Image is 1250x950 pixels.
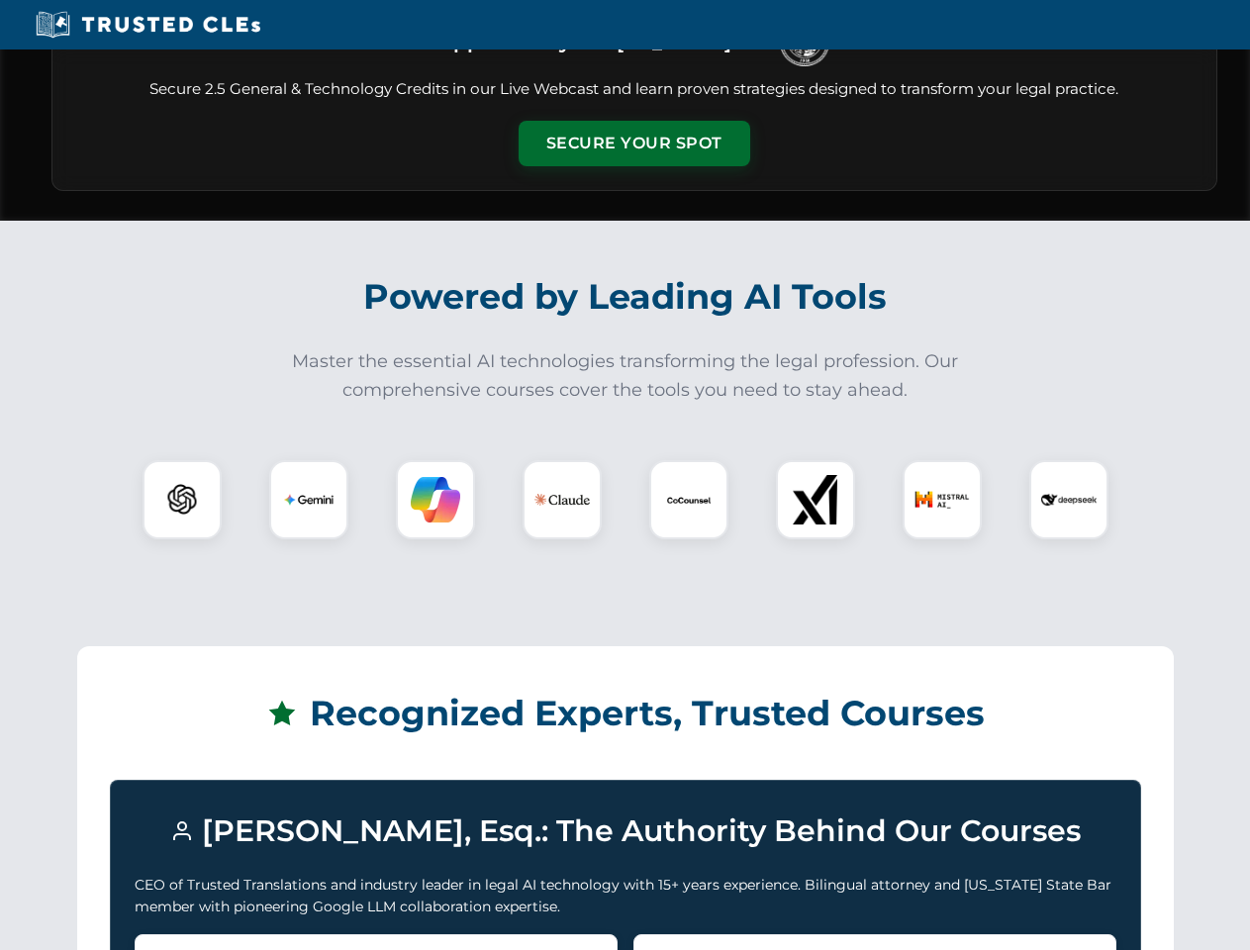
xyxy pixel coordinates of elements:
[664,475,714,524] img: CoCounsel Logo
[77,262,1174,332] h2: Powered by Leading AI Tools
[411,475,460,524] img: Copilot Logo
[903,460,982,539] div: Mistral AI
[914,472,970,527] img: Mistral AI Logo
[1029,460,1108,539] div: DeepSeek
[791,475,840,524] img: xAI Logo
[284,475,334,524] img: Gemini Logo
[269,460,348,539] div: Gemini
[110,679,1141,748] h2: Recognized Experts, Trusted Courses
[776,460,855,539] div: xAI
[649,460,728,539] div: CoCounsel
[1041,472,1097,527] img: DeepSeek Logo
[519,121,750,166] button: Secure Your Spot
[30,10,266,40] img: Trusted CLEs
[153,471,211,528] img: ChatGPT Logo
[135,874,1116,918] p: CEO of Trusted Translations and industry leader in legal AI technology with 15+ years experience....
[143,460,222,539] div: ChatGPT
[396,460,475,539] div: Copilot
[76,78,1193,101] p: Secure 2.5 General & Technology Credits in our Live Webcast and learn proven strategies designed ...
[523,460,602,539] div: Claude
[534,472,590,527] img: Claude Logo
[135,805,1116,858] h3: [PERSON_NAME], Esq.: The Authority Behind Our Courses
[279,347,972,405] p: Master the essential AI technologies transforming the legal profession. Our comprehensive courses...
